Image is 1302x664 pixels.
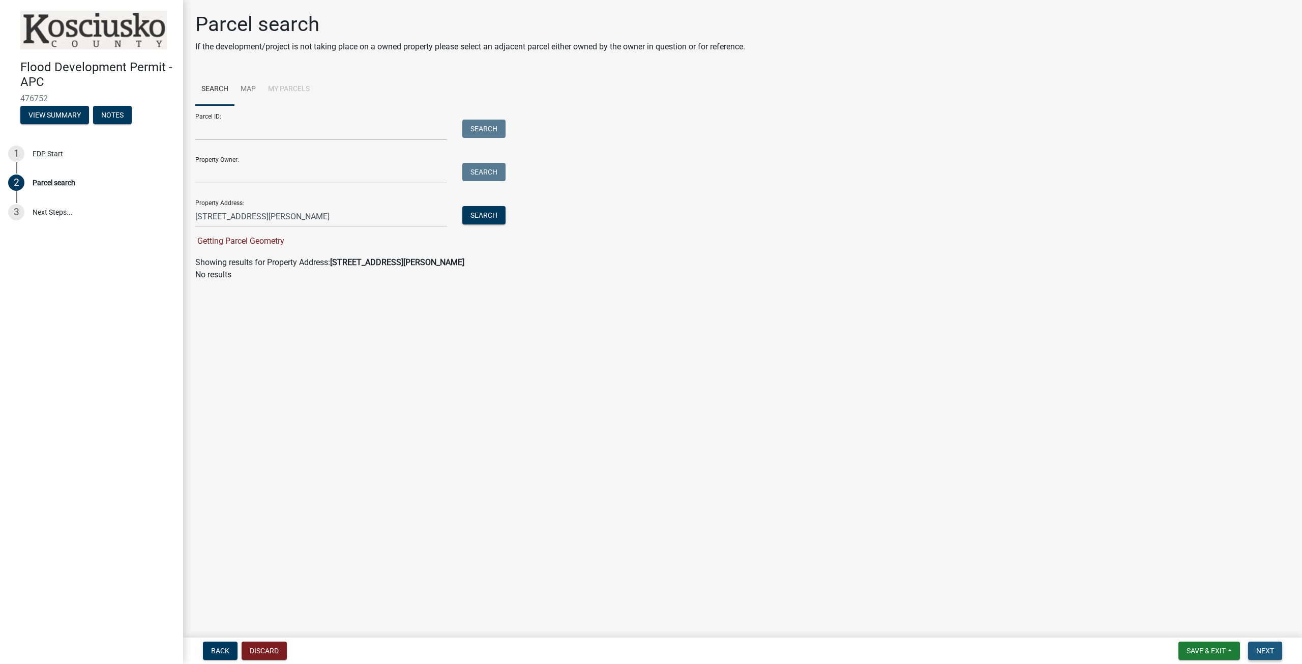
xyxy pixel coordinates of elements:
[1178,642,1240,660] button: Save & Exit
[203,642,238,660] button: Back
[462,206,506,224] button: Search
[1248,642,1282,660] button: Next
[195,269,1290,281] p: No results
[195,73,234,106] a: Search
[20,106,89,124] button: View Summary
[234,73,262,106] a: Map
[20,60,175,90] h4: Flood Development Permit - APC
[1187,647,1226,655] span: Save & Exit
[93,106,132,124] button: Notes
[20,111,89,120] wm-modal-confirm: Summary
[93,111,132,120] wm-modal-confirm: Notes
[1256,647,1274,655] span: Next
[33,150,63,157] div: FDP Start
[8,146,24,162] div: 1
[20,11,167,49] img: Kosciusko County, Indiana
[330,257,464,267] strong: [STREET_ADDRESS][PERSON_NAME]
[195,41,745,53] p: If the development/project is not taking place on a owned property please select an adjacent parc...
[195,256,1290,269] div: Showing results for Property Address:
[242,642,287,660] button: Discard
[462,163,506,181] button: Search
[33,179,75,186] div: Parcel search
[8,204,24,220] div: 3
[211,647,229,655] span: Back
[195,12,745,37] h1: Parcel search
[8,175,24,191] div: 2
[20,94,163,103] span: 476752
[195,236,284,246] span: Getting Parcel Geometry
[462,120,506,138] button: Search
